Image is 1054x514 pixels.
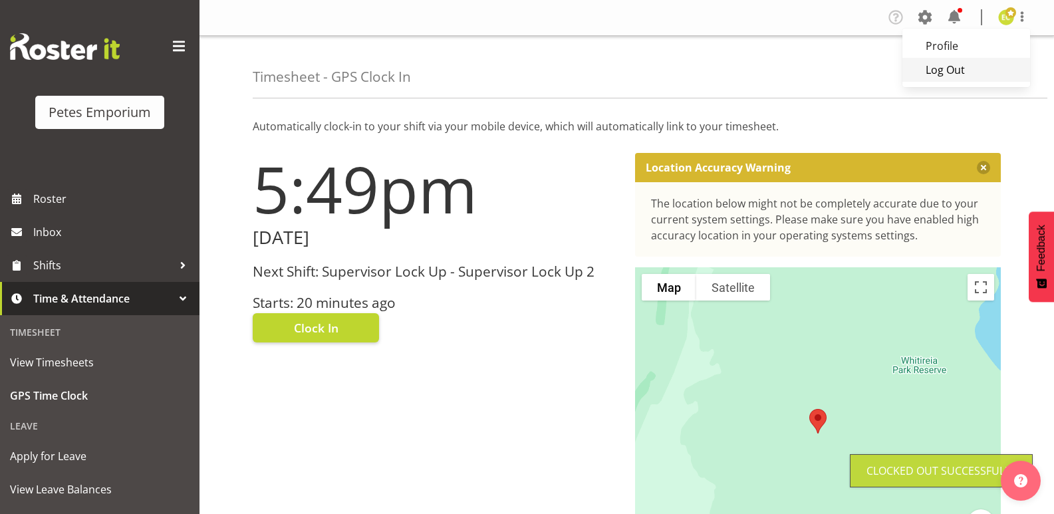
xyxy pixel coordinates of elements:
[1035,225,1047,271] span: Feedback
[253,227,619,248] h2: [DATE]
[696,274,770,301] button: Show satellite imagery
[977,161,990,174] button: Close message
[253,118,1001,134] p: Automatically clock-in to your shift via your mobile device, which will automatically link to you...
[3,379,196,412] a: GPS Time Clock
[33,289,173,309] span: Time & Attendance
[33,222,193,242] span: Inbox
[3,319,196,346] div: Timesheet
[646,161,791,174] p: Location Accuracy Warning
[866,463,1016,479] div: Clocked out Successfully
[10,386,190,406] span: GPS Time Clock
[49,102,151,122] div: Petes Emporium
[10,479,190,499] span: View Leave Balances
[1014,474,1027,487] img: help-xxl-2.png
[294,319,338,336] span: Clock In
[33,189,193,209] span: Roster
[253,264,619,279] h3: Next Shift: Supervisor Lock Up - Supervisor Lock Up 2
[10,446,190,466] span: Apply for Leave
[3,412,196,440] div: Leave
[3,440,196,473] a: Apply for Leave
[651,195,986,243] div: The location below might not be completely accurate due to your current system settings. Please m...
[3,346,196,379] a: View Timesheets
[1029,211,1054,302] button: Feedback - Show survey
[902,58,1030,82] a: Log Out
[33,255,173,275] span: Shifts
[253,295,619,311] h3: Starts: 20 minutes ago
[10,352,190,372] span: View Timesheets
[968,274,994,301] button: Toggle fullscreen view
[998,9,1014,25] img: emma-croft7499.jpg
[3,473,196,506] a: View Leave Balances
[253,69,411,84] h4: Timesheet - GPS Clock In
[902,34,1030,58] a: Profile
[642,274,696,301] button: Show street map
[253,153,619,225] h1: 5:49pm
[10,33,120,60] img: Rosterit website logo
[253,313,379,342] button: Clock In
